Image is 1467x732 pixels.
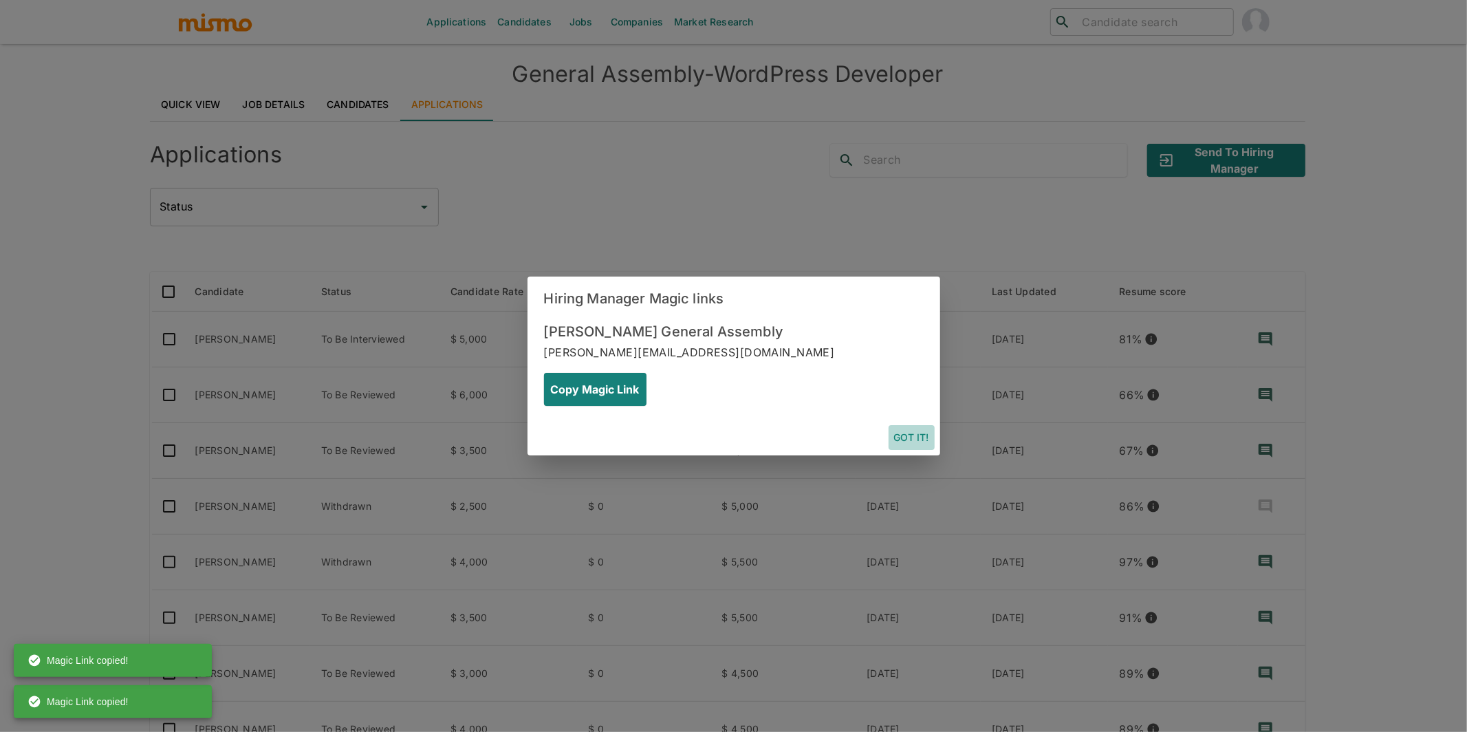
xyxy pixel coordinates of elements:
h6: [PERSON_NAME] General Assembly [544,321,835,343]
div: Magic Link copied! [28,689,129,714]
button: Copy Magic Link [544,373,646,406]
div: Magic Link copied! [28,648,129,673]
p: [PERSON_NAME][EMAIL_ADDRESS][DOMAIN_NAME] [544,343,835,362]
button: Got it! [889,425,935,451]
h2: Hiring Manager Magic links [528,277,940,321]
